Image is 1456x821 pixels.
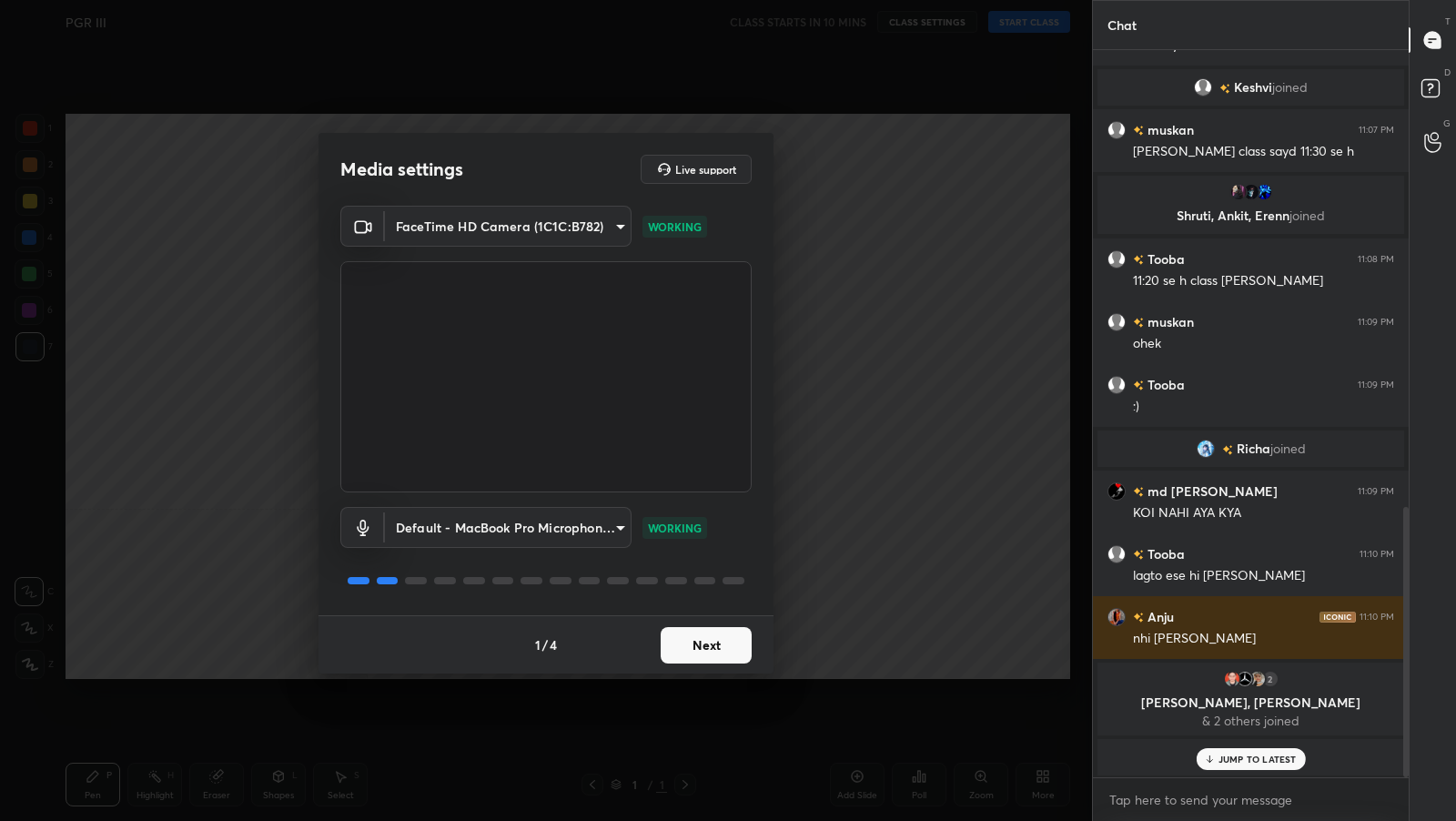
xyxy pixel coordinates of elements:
p: JUMP TO LATEST [1218,754,1297,765]
img: d9c98f606eac460785a62f23716aa728.jpg [1197,440,1215,458]
p: [PERSON_NAME], [PERSON_NAME] [1108,695,1393,710]
p: WORKING [648,218,702,235]
img: b59c5e4a4ae4471181b5ea381e86aa22.jpg [1229,183,1248,201]
span: joined [1270,441,1306,456]
p: T [1445,15,1451,28]
h6: Anju [1144,607,1174,626]
span: joined [1289,207,1325,224]
img: no-rating-badge.077c3623.svg [1133,126,1144,136]
div: 2 [1261,670,1279,688]
img: no-rating-badge.077c3623.svg [1133,550,1144,560]
img: b1ce643739ec4ac0b9c9e377db9f5b14.jpg [1236,670,1254,688]
p: WORKING [648,520,702,536]
img: default.png [1107,376,1126,394]
div: 11:09 PM [1358,380,1394,390]
h4: 4 [550,635,557,654]
div: lagto ese hi [PERSON_NAME] [1133,567,1394,585]
div: grid [1093,50,1409,778]
div: 11:10 PM [1360,612,1394,623]
h6: Tooba [1144,249,1185,269]
span: Keshvi [1234,80,1272,95]
div: FaceTime HD Camera (1C1C:B782) [385,206,632,247]
p: G [1443,117,1451,130]
img: cd5ff53bf8d84095b7a72e5491313d22.jpg [1223,670,1241,688]
img: 91c075592f45439bb505a73bc0a27fa9.jpg [1255,183,1273,201]
img: no-rating-badge.077c3623.svg [1133,318,1144,328]
button: Next [661,627,752,664]
img: no-rating-badge.077c3623.svg [1133,613,1144,623]
p: & 2 others joined [1108,714,1393,728]
img: 0263346f9d5b47dda73ed56ced69c5c1.jpg [1242,183,1260,201]
img: b9cd740b1d30428c9ec9de15ae308f34.jpg [1249,670,1267,688]
p: Chat [1093,1,1151,49]
span: joined [1272,80,1308,95]
img: no-rating-badge.077c3623.svg [1133,487,1144,497]
img: 74b9449c3b194a328eb58f761bfcb276.jpg [1107,608,1126,626]
div: 11:08 PM [1358,254,1394,265]
span: Richa [1237,441,1270,456]
div: nhi [PERSON_NAME] [1133,630,1394,648]
h2: Media settings [340,157,463,181]
img: default.png [1107,545,1126,563]
h4: / [542,635,548,654]
p: Shruti, Ankit, Erenn [1108,208,1393,223]
h4: 1 [535,635,541,654]
div: 11:09 PM [1358,317,1394,328]
div: 11:20 se h class [PERSON_NAME] [1133,272,1394,290]
img: c7364fc8c3474f12954ad58cc4f1563b.jpg [1107,482,1126,501]
h6: Tooba [1144,375,1185,394]
img: default.png [1194,78,1212,96]
img: no-rating-badge.077c3623.svg [1219,84,1230,94]
img: no-rating-badge.077c3623.svg [1133,380,1144,390]
img: default.png [1107,250,1126,269]
h6: Tooba [1144,544,1185,563]
img: no-rating-badge.077c3623.svg [1222,445,1233,455]
h6: muskan [1144,120,1194,139]
div: 11:09 PM [1358,486,1394,497]
p: D [1444,66,1451,79]
h6: md [PERSON_NAME] [1144,481,1278,501]
h5: Live support [675,164,736,175]
img: default.png [1107,313,1126,331]
div: 11:07 PM [1359,125,1394,136]
div: 11:10 PM [1360,549,1394,560]
img: iconic-dark.1390631f.png [1319,612,1356,623]
div: :) [1133,398,1394,416]
div: KOI NAHI AYA KYA [1133,504,1394,522]
div: ohek [1133,335,1394,353]
div: FaceTime HD Camera (1C1C:B782) [385,507,632,548]
h6: muskan [1144,312,1194,331]
img: default.png [1107,121,1126,139]
img: no-rating-badge.077c3623.svg [1133,255,1144,265]
div: [PERSON_NAME] class sayd 11:30 se h [1133,143,1394,161]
